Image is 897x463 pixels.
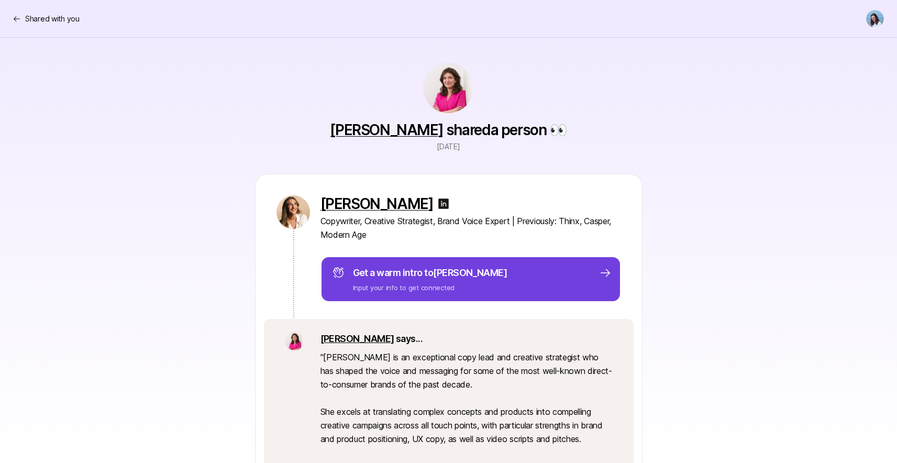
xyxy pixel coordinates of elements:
[276,195,310,229] img: ACg8ocIwrTgCw_QZCipXo3wDVUaey2BtsS-F9nbnWlvHGJPKG67ro-_o=s160-c
[353,282,507,293] p: Input your info to get connected
[353,266,507,280] p: Get a warm intro
[424,267,507,278] span: to [PERSON_NAME]
[320,333,394,344] a: [PERSON_NAME]
[866,10,884,28] img: Dan Tase
[330,122,567,138] p: shared a person 👀
[320,214,621,241] p: Copywriter, Creative Strategist, Brand Voice Expert | Previously: Thinx, Casper, Modern Age
[437,140,460,153] p: [DATE]
[866,9,884,28] button: Dan Tase
[285,332,304,350] img: 9e09e871_5697_442b_ae6e_b16e3f6458f8.jpg
[320,332,613,346] p: says...
[423,63,473,113] img: 9e09e871_5697_442b_ae6e_b16e3f6458f8.jpg
[25,13,80,25] p: Shared with you
[320,195,434,212] a: [PERSON_NAME]
[437,197,450,210] img: linkedin-logo
[330,121,443,139] a: [PERSON_NAME]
